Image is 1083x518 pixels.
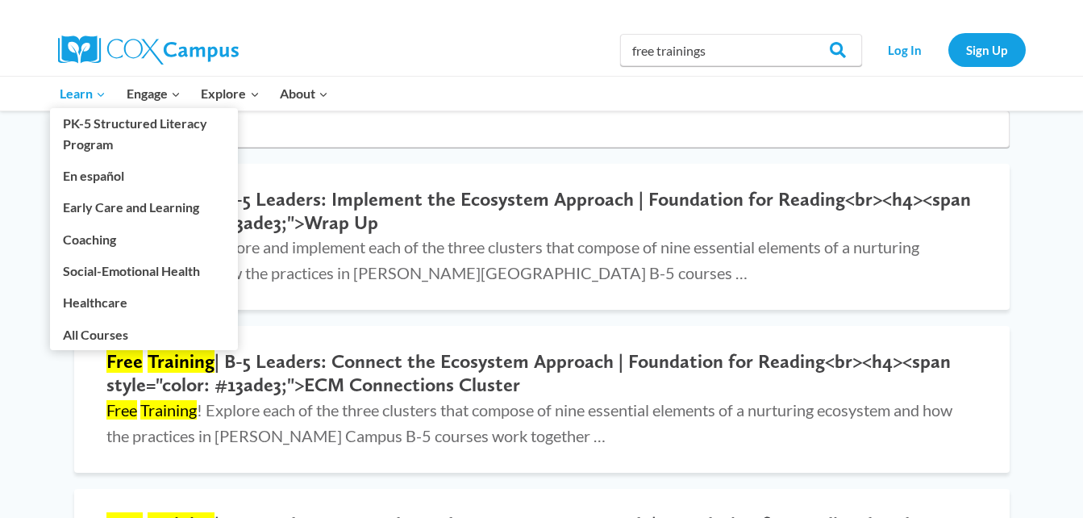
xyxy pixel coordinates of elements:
[148,349,215,373] mark: Training
[50,223,238,254] a: Coaching
[106,400,137,420] mark: Free
[74,111,1010,148] input: Search for...
[58,36,239,65] img: Cox Campus
[50,192,238,223] a: Early Care and Learning
[74,326,1010,473] a: Free Training| B-5 Leaders: Connect the Ecosystem Approach | Foundation for Reading<br><h4><span ...
[140,400,197,420] mark: Training
[50,319,238,349] a: All Courses
[106,349,143,373] mark: Free
[116,77,191,111] button: Child menu of Engage
[50,287,238,318] a: Healthcare
[948,33,1026,66] a: Sign Up
[50,108,238,160] a: PK-5 Structured Literacy Program
[870,33,940,66] a: Log In
[870,33,1026,66] nav: Secondary Navigation
[106,237,919,282] span: ! Explore and implement each of the three clusters that compose of nine essential elements of a n...
[620,34,862,66] input: Search Cox Campus
[50,256,238,286] a: Social-Emotional Health
[50,77,117,111] button: Child menu of Learn
[74,164,1010,311] a: Free Training| B-5 Leaders: Implement the Ecosystem Approach | Foundation for Reading<br><h4><spa...
[269,77,339,111] button: Child menu of About
[191,77,270,111] button: Child menu of Explore
[106,188,977,235] h2: | B-5 Leaders: Implement the Ecosystem Approach | Foundation for Reading<br><h4><span style="colo...
[106,400,952,445] span: ! Explore each of the three clusters that compose of nine essential elements of a nurturing ecosy...
[50,77,339,111] nav: Primary Navigation
[106,350,977,397] h2: | B-5 Leaders: Connect the Ecosystem Approach | Foundation for Reading<br><h4><span style="color:...
[50,161,238,191] a: En español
